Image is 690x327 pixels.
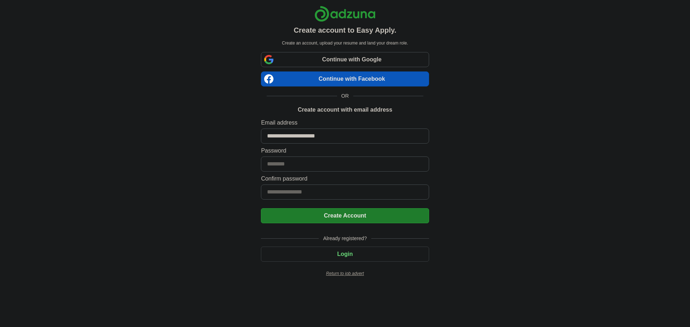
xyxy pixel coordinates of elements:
a: Login [261,251,429,257]
a: Return to job advert [261,270,429,277]
label: Confirm password [261,174,429,183]
h1: Create account with email address [298,106,392,114]
img: Adzuna logo [314,6,376,22]
p: Create an account, upload your resume and land your dream role. [262,40,427,46]
a: Continue with Google [261,52,429,67]
span: OR [337,92,353,100]
button: Create Account [261,208,429,223]
a: Continue with Facebook [261,71,429,87]
h1: Create account to Easy Apply. [294,25,396,36]
button: Login [261,247,429,262]
label: Email address [261,118,429,127]
span: Already registered? [319,235,371,242]
label: Password [261,146,429,155]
